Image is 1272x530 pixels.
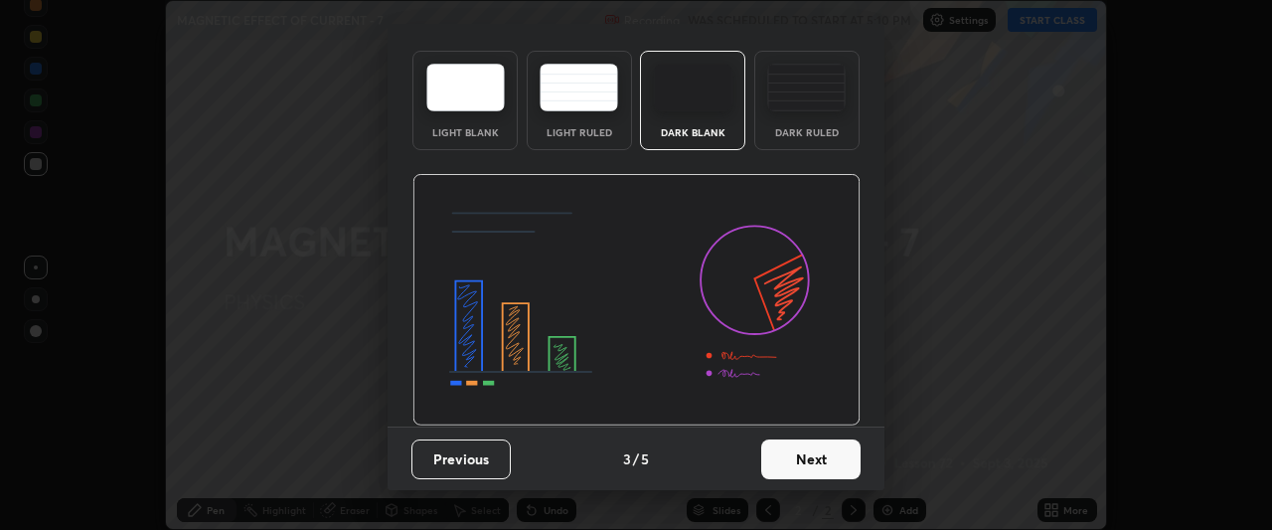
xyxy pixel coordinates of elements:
button: Previous [411,440,511,479]
img: darkRuledTheme.de295e13.svg [767,64,846,111]
div: Light Ruled [540,127,619,137]
div: Dark Blank [653,127,732,137]
button: Next [761,440,861,479]
img: darkTheme.f0cc69e5.svg [654,64,732,111]
img: lightRuledTheme.5fabf969.svg [540,64,618,111]
h4: 3 [623,448,631,469]
img: darkThemeBanner.d06ce4a2.svg [412,174,861,427]
h4: / [633,448,639,469]
div: Light Blank [425,127,505,137]
h4: 5 [641,448,649,469]
img: lightTheme.e5ed3b09.svg [426,64,505,111]
div: Dark Ruled [767,127,847,137]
